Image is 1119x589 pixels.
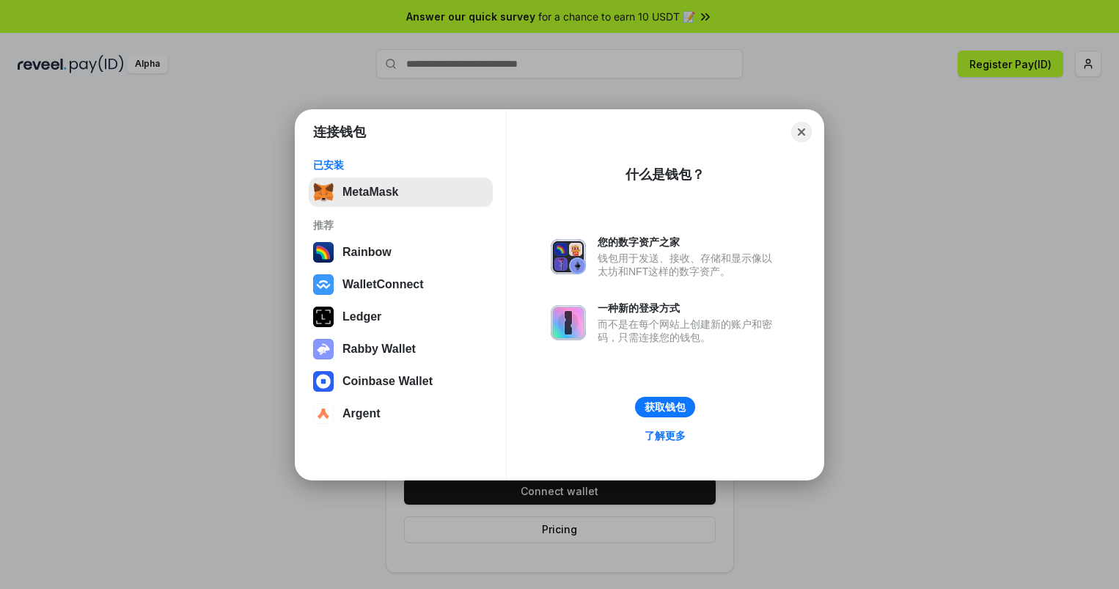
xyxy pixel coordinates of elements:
button: Rabby Wallet [309,334,493,364]
div: 一种新的登录方式 [598,301,779,315]
div: Rabby Wallet [342,343,416,356]
button: 获取钱包 [635,397,695,417]
img: svg+xml,%3Csvg%20width%3D%2228%22%20height%3D%2228%22%20viewBox%3D%220%200%2028%2028%22%20fill%3D... [313,371,334,392]
div: MetaMask [342,186,398,199]
button: WalletConnect [309,270,493,299]
div: 钱包用于发送、接收、存储和显示像以太坊和NFT这样的数字资产。 [598,252,779,278]
img: svg+xml,%3Csvg%20width%3D%2228%22%20height%3D%2228%22%20viewBox%3D%220%200%2028%2028%22%20fill%3D... [313,274,334,295]
button: Rainbow [309,238,493,267]
div: 获取钱包 [645,400,686,414]
img: svg+xml,%3Csvg%20fill%3D%22none%22%20height%3D%2233%22%20viewBox%3D%220%200%2035%2033%22%20width%... [313,182,334,202]
img: svg+xml,%3Csvg%20xmlns%3D%22http%3A%2F%2Fwww.w3.org%2F2000%2Fsvg%22%20fill%3D%22none%22%20viewBox... [313,339,334,359]
div: 而不是在每个网站上创建新的账户和密码，只需连接您的钱包。 [598,318,779,344]
button: Argent [309,399,493,428]
div: Ledger [342,310,381,323]
div: 什么是钱包？ [625,166,705,183]
button: Close [791,122,812,142]
div: 您的数字资产之家 [598,235,779,249]
img: svg+xml,%3Csvg%20width%3D%2228%22%20height%3D%2228%22%20viewBox%3D%220%200%2028%2028%22%20fill%3D... [313,403,334,424]
a: 了解更多 [636,426,694,445]
button: Coinbase Wallet [309,367,493,396]
div: 了解更多 [645,429,686,442]
div: 推荐 [313,219,488,232]
div: Rainbow [342,246,392,259]
img: svg+xml,%3Csvg%20xmlns%3D%22http%3A%2F%2Fwww.w3.org%2F2000%2Fsvg%22%20fill%3D%22none%22%20viewBox... [551,239,586,274]
div: Coinbase Wallet [342,375,433,388]
button: Ledger [309,302,493,332]
img: svg+xml,%3Csvg%20xmlns%3D%22http%3A%2F%2Fwww.w3.org%2F2000%2Fsvg%22%20width%3D%2228%22%20height%3... [313,307,334,327]
button: MetaMask [309,178,493,207]
div: WalletConnect [342,278,424,291]
h1: 连接钱包 [313,123,366,141]
div: 已安装 [313,158,488,172]
img: svg+xml,%3Csvg%20width%3D%22120%22%20height%3D%22120%22%20viewBox%3D%220%200%20120%20120%22%20fil... [313,242,334,263]
img: svg+xml,%3Csvg%20xmlns%3D%22http%3A%2F%2Fwww.w3.org%2F2000%2Fsvg%22%20fill%3D%22none%22%20viewBox... [551,305,586,340]
div: Argent [342,407,381,420]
